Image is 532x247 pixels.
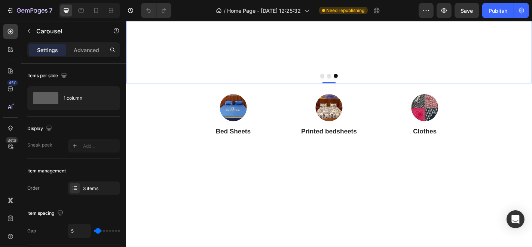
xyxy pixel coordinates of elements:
[49,6,52,15] p: 7
[317,118,343,126] strong: Clothes
[210,81,239,111] img: Alt Image
[27,71,68,81] div: Items per slide
[141,3,171,18] div: Undo/Redo
[461,7,473,14] span: Save
[507,210,525,228] div: Open Intercom Messenger
[489,7,507,15] div: Publish
[224,7,226,15] span: /
[455,3,479,18] button: Save
[27,185,40,192] div: Order
[36,27,100,36] p: Carousel
[327,7,365,14] span: Need republishing
[74,46,99,54] p: Advanced
[126,21,532,247] iframe: Design area
[83,185,118,192] div: 3 items
[27,124,53,134] div: Display
[222,58,227,63] button: Dot
[3,3,56,18] button: 7
[27,228,36,234] div: Gap
[99,118,138,126] strong: Bed Sheets
[64,90,109,107] div: 1 column
[227,7,301,15] span: Home Page - [DATE] 12:25:32
[482,3,514,18] button: Publish
[27,168,66,174] div: Item management
[27,142,52,148] div: Sneak peek
[27,208,65,219] div: Item spacing
[230,58,234,63] button: Dot
[315,81,345,111] img: Alt Image
[215,58,219,63] button: Dot
[68,224,91,238] input: Auto
[7,80,18,86] div: 450
[104,81,134,111] img: Alt Image
[194,118,256,126] strong: Printed bedsheets
[37,46,58,54] p: Settings
[6,137,18,143] div: Beta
